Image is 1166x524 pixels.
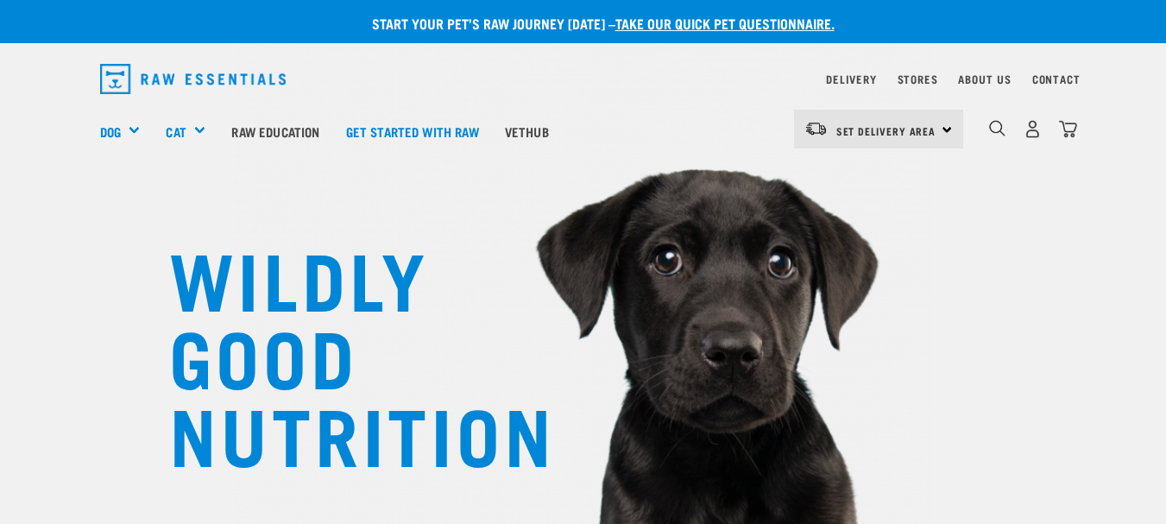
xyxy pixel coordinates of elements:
span: Set Delivery Area [836,128,936,134]
nav: dropdown navigation [86,57,1081,101]
a: Raw Education [218,97,332,166]
a: Cat [166,122,186,142]
img: Raw Essentials Logo [100,64,287,94]
a: take our quick pet questionnaire. [615,19,835,27]
img: user.png [1024,120,1042,138]
a: Contact [1032,76,1081,82]
h1: WILDLY GOOD NUTRITION [169,237,514,470]
a: Vethub [492,97,562,166]
img: home-icon@2x.png [1059,120,1077,138]
a: About Us [958,76,1011,82]
a: Get started with Raw [333,97,492,166]
a: Dog [100,122,121,142]
a: Delivery [826,76,876,82]
a: Stores [898,76,938,82]
img: home-icon-1@2x.png [989,120,1005,136]
img: van-moving.png [804,121,828,136]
